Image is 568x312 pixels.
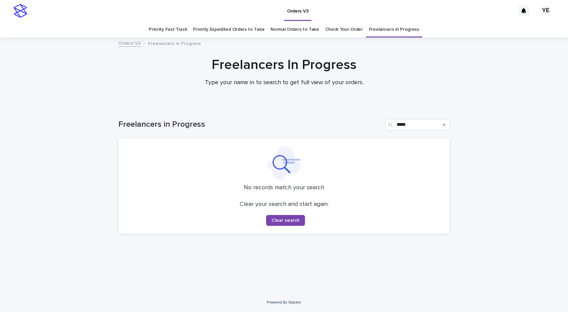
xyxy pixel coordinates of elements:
[266,215,305,226] button: Clear search
[126,184,442,192] p: No records match your search
[325,22,363,38] a: Check Your Order
[148,39,201,47] p: Freelancers in Progress
[270,22,319,38] a: Normal Orders to Take
[267,300,301,304] a: Powered By Stacker
[118,120,383,129] h1: Freelancers in Progress
[193,22,264,38] a: Priority Expedited Orders to Take
[271,218,300,223] span: Clear search
[118,39,141,47] a: Orders V3
[369,22,419,38] a: Freelancers in Progress
[540,5,551,16] div: YE
[240,201,329,208] p: Clear your search and start again.
[385,119,450,130] input: Search
[118,57,450,73] h1: Freelancers In Progress
[149,22,187,38] a: Priority Fast Track
[149,79,419,87] p: Type your name in to search to get full view of your orders.
[14,4,27,18] img: stacker-logo-s-only.png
